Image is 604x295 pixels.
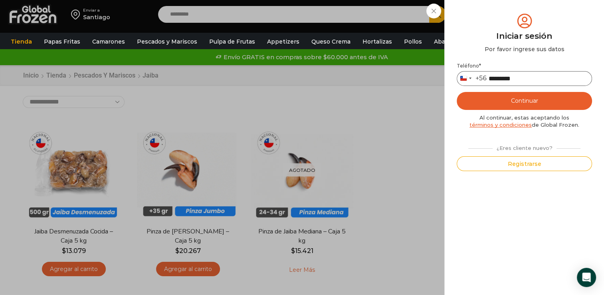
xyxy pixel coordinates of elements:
img: tabler-icon-user-circle.svg [515,12,534,30]
div: +56 [475,74,487,83]
a: Camarones [88,34,129,49]
a: Queso Crema [307,34,354,49]
div: Open Intercom Messenger [577,268,596,287]
a: Pulpa de Frutas [205,34,259,49]
a: Pollos [400,34,426,49]
a: Appetizers [263,34,303,49]
a: Papas Fritas [40,34,84,49]
button: Registrarse [457,156,592,171]
div: Por favor ingrese sus datos [457,45,592,53]
div: ¿Eres cliente nuevo? [464,142,584,152]
a: términos y condiciones [469,122,532,128]
button: Selected country [457,72,487,86]
a: Tienda [7,34,36,49]
label: Teléfono [457,63,592,69]
div: Al continuar, estas aceptando los de Global Frozen. [457,114,592,129]
a: Pescados y Mariscos [133,34,201,49]
button: Continuar [457,92,592,110]
a: Abarrotes [430,34,467,49]
a: Hortalizas [358,34,396,49]
div: Iniciar sesión [457,30,592,42]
